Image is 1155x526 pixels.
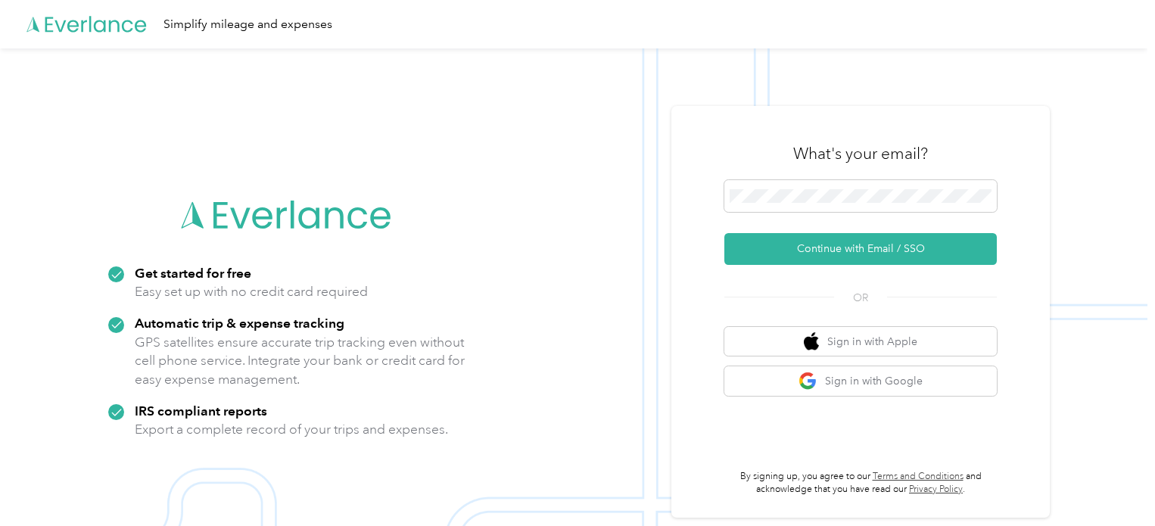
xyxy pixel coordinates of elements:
[799,372,817,391] img: google logo
[135,265,251,281] strong: Get started for free
[163,15,332,34] div: Simplify mileage and expenses
[724,233,997,265] button: Continue with Email / SSO
[724,327,997,356] button: apple logoSign in with Apple
[724,470,997,496] p: By signing up, you agree to our and acknowledge that you have read our .
[135,282,368,301] p: Easy set up with no credit card required
[834,290,887,306] span: OR
[909,484,963,495] a: Privacy Policy
[804,332,819,351] img: apple logo
[135,315,344,331] strong: Automatic trip & expense tracking
[135,333,465,389] p: GPS satellites ensure accurate trip tracking even without cell phone service. Integrate your bank...
[724,366,997,396] button: google logoSign in with Google
[135,403,267,419] strong: IRS compliant reports
[873,471,964,482] a: Terms and Conditions
[793,143,928,164] h3: What's your email?
[135,420,448,439] p: Export a complete record of your trips and expenses.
